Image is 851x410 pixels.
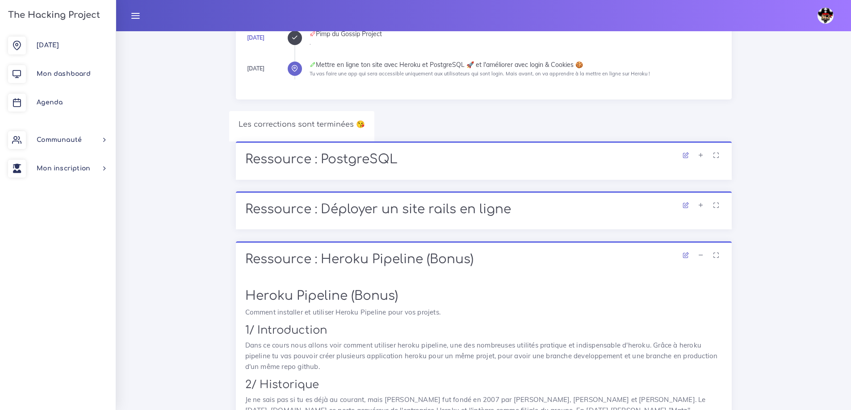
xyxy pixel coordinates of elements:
h3: The Hacking Project [5,10,100,20]
div: Mettre en ligne ton site avec Heroku et PostgreSQL 🚀 et l'améliorer avec login & Cookies 🍪 [310,62,722,68]
img: avatar [817,8,834,24]
div: Pimp du Gossip Project [310,31,722,37]
h1: Ressource : Déployer un site rails en ligne [245,202,722,217]
h2: 2/ Historique [245,378,722,391]
span: Mon inscription [37,165,90,172]
span: Agenda [37,99,63,106]
h1: Ressource : PostgreSQL [245,152,722,167]
div: [DATE] [247,64,264,74]
h1: Ressource : Heroku Pipeline (Bonus) [245,252,722,267]
p: Dans ce cours nous allons voir comment utiliser heroku pipeline, une des nombreuses utilités prat... [245,340,722,372]
span: Mon dashboard [37,70,91,77]
a: [DATE] [247,34,264,41]
small: . [310,40,311,46]
h5: Les corrections sont terminées 😘 [239,120,365,129]
span: [DATE] [37,42,59,49]
span: Communauté [37,137,82,143]
h1: Heroku Pipeline (Bonus) [245,289,722,304]
h2: 1/ Introduction [245,324,722,337]
small: Tu vas faire une app qui sera accessible uniquement aux utilisateurs qui sont login. Mais avant, ... [310,70,650,77]
p: Comment installer et utiliser Heroku Pipeline pour vos projets. [245,307,722,318]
